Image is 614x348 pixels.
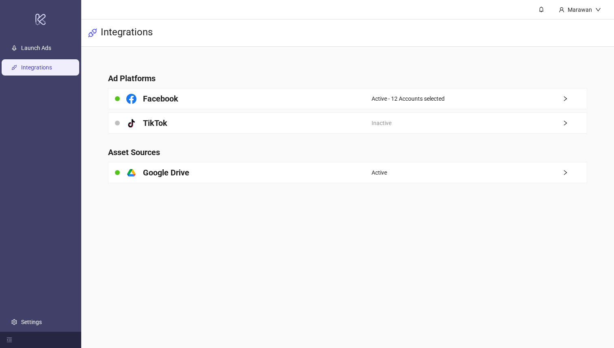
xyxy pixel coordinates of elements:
[562,120,587,126] span: right
[562,96,587,102] span: right
[538,6,544,12] span: bell
[143,117,167,129] h4: TikTok
[372,168,387,177] span: Active
[21,65,52,71] a: Integrations
[108,147,587,158] h4: Asset Sources
[564,5,595,14] div: Marawan
[562,170,587,175] span: right
[21,319,42,325] a: Settings
[108,73,587,84] h4: Ad Platforms
[108,112,587,134] a: TikTokInactiveright
[372,94,445,103] span: Active - 12 Accounts selected
[108,162,587,183] a: Google DriveActiveright
[21,45,51,52] a: Launch Ads
[143,93,178,104] h4: Facebook
[108,88,587,109] a: FacebookActive - 12 Accounts selectedright
[559,7,564,13] span: user
[372,119,391,128] span: Inactive
[88,28,97,38] span: api
[143,167,189,178] h4: Google Drive
[6,337,12,343] span: menu-fold
[595,7,601,13] span: down
[101,26,153,40] h3: Integrations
